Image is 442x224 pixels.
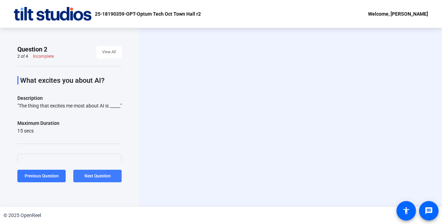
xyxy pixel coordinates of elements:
p: 25-18190359-OPT-Optum Tech Oct Town Hall r2 [95,10,201,18]
div: 15 secs [17,127,59,134]
button: View All [97,46,122,58]
img: OpenReel logo [14,7,91,21]
span: View All [102,47,116,57]
span: Question 2 [17,45,47,54]
p: Description [17,94,122,102]
mat-icon: message [425,207,433,215]
button: Next Question [73,170,122,182]
div: © 2025 OpenReel [3,212,41,219]
div: Maximum Duration [17,119,59,127]
button: Previous Question [17,170,66,182]
div: Once you record a video it will show up here. [28,161,111,177]
span: Next Question [84,174,111,178]
mat-icon: accessibility [402,207,410,215]
div: Welcome, [PERSON_NAME] [368,10,428,18]
p: What excites you about AI? [20,76,122,85]
div: Incomplete [33,54,54,59]
div: 2 of 4 [17,54,28,59]
p: No recordings yet [28,161,111,169]
div: "The thing that excites me most about AI is _____" [17,102,122,109]
span: Previous Question [25,174,59,178]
